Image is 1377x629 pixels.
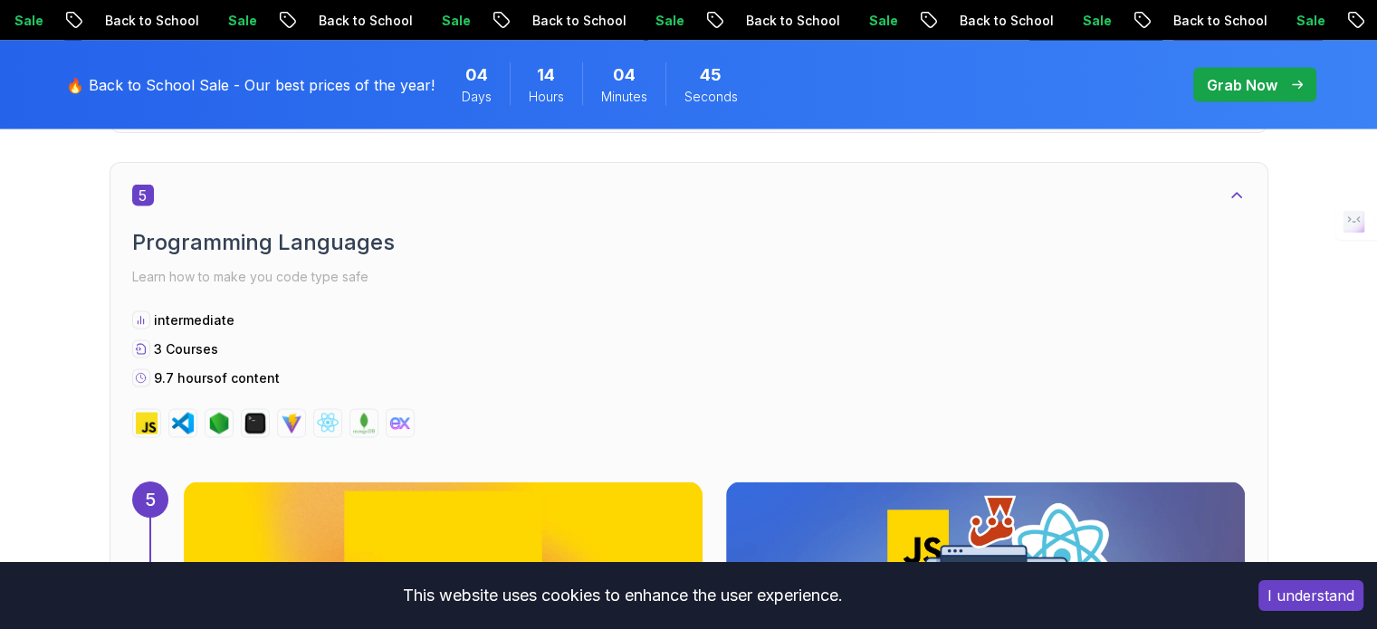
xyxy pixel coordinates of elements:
img: vscode logo [172,413,194,434]
img: react logo [317,413,339,434]
img: javascript logo [136,413,158,434]
img: exppressjs logo [389,413,411,434]
p: Back to School [931,12,1054,30]
p: Grab Now [1207,74,1277,96]
img: terminal logo [244,413,266,434]
img: vite logo [281,413,302,434]
span: Minutes [601,88,647,106]
span: 3 Courses [154,341,218,357]
span: 4 Days [465,62,488,88]
span: Hours [529,88,564,106]
span: 5 [132,185,154,206]
span: Seconds [684,88,738,106]
span: 14 Hours [537,62,555,88]
p: Sale [413,12,471,30]
p: Back to School [717,12,840,30]
span: 4 Minutes [613,62,636,88]
p: Sale [840,12,898,30]
p: Sale [1054,12,1112,30]
img: nodejs logo [208,413,230,434]
span: Days [462,88,492,106]
div: This website uses cookies to enhance the user experience. [14,576,1231,615]
p: Sale [199,12,257,30]
button: Accept cookies [1258,580,1363,611]
p: Back to School [76,12,199,30]
span: 45 Seconds [700,62,722,88]
p: Sale [1267,12,1325,30]
p: intermediate [154,311,234,329]
p: Learn how to make you code type safe [132,264,1246,290]
p: Back to School [290,12,413,30]
div: 5 [132,481,168,518]
h2: Programming Languages [132,228,1246,257]
p: Back to School [1144,12,1267,30]
p: 🔥 Back to School Sale - Our best prices of the year! [66,74,435,96]
p: Back to School [503,12,626,30]
img: mongodb logo [353,413,375,434]
p: Sale [626,12,684,30]
p: 9.7 hours of content [154,369,280,387]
